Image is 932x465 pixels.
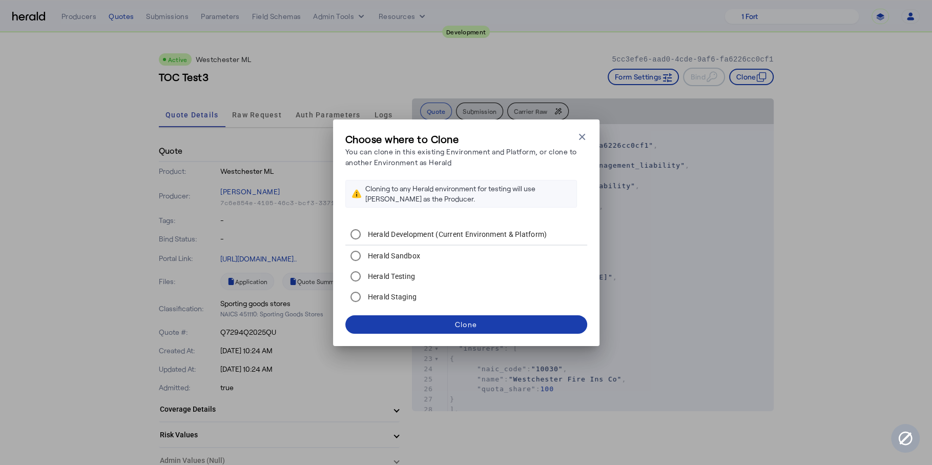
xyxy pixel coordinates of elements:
div: Cloning to any Herald environment for testing will use [PERSON_NAME] as the Producer. [365,184,570,204]
label: Herald Testing [366,271,416,281]
label: Herald Staging [366,292,417,302]
label: Herald Development (Current Environment & Platform) [366,229,547,239]
div: Clone [455,319,477,330]
h3: Choose where to Clone [345,132,577,146]
label: Herald Sandbox [366,251,421,261]
p: You can clone in this existing Environment and Platform, or clone to another Environment as Herald [345,146,577,168]
button: Clone [345,315,587,334]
